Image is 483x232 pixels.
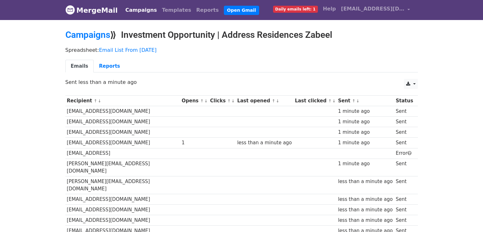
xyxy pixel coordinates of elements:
p: Spreadsheet: [65,47,418,53]
th: Clicks [209,96,236,106]
div: less than a minute ago [338,196,392,203]
td: Sent [394,159,414,176]
th: Last clicked [293,96,337,106]
img: MergeMail logo [65,5,75,15]
td: [EMAIL_ADDRESS][DOMAIN_NAME] [65,138,180,148]
div: 1 minute ago [338,108,392,115]
a: Email List From [DATE] [99,47,157,53]
div: less than a minute ago [338,217,392,224]
td: Sent [394,127,414,138]
th: Recipient [65,96,180,106]
a: ↓ [356,99,359,103]
a: ↓ [98,99,101,103]
td: Sent [394,106,414,117]
a: Help [320,3,339,15]
a: ↑ [328,99,332,103]
div: 1 minute ago [338,139,392,147]
div: less than a minute ago [338,206,392,214]
td: [PERSON_NAME][EMAIL_ADDRESS][DOMAIN_NAME] [65,159,180,176]
a: [EMAIL_ADDRESS][DOMAIN_NAME] [339,3,413,17]
h2: ⟫ Investment Opportunity | Address Residences Zabeel [65,30,418,40]
a: Reports [94,60,125,73]
p: Sent less than a minute ago [65,79,418,85]
div: 1 [182,139,207,147]
a: MergeMail [65,3,118,17]
div: less than a minute ago [338,178,392,185]
td: Sent [394,204,414,215]
div: less than a minute ago [237,139,292,147]
th: Status [394,96,414,106]
span: [EMAIL_ADDRESS][DOMAIN_NAME] [341,5,405,13]
a: ↓ [276,99,279,103]
a: ↑ [272,99,275,103]
td: Error [394,148,414,159]
a: ↑ [227,99,231,103]
a: ↓ [204,99,208,103]
td: [EMAIL_ADDRESS] [65,148,180,159]
a: Daily emails left: 1 [271,3,320,15]
td: [EMAIL_ADDRESS][DOMAIN_NAME] [65,204,180,215]
th: Sent [337,96,394,106]
td: Sent [394,138,414,148]
div: 1 minute ago [338,160,392,167]
th: Opens [180,96,209,106]
a: ↓ [231,99,235,103]
a: Campaigns [123,4,159,17]
div: 1 minute ago [338,129,392,136]
a: ↑ [352,99,356,103]
a: ↑ [94,99,97,103]
a: ↑ [200,99,204,103]
span: Daily emails left: 1 [273,6,318,13]
td: Sent [394,194,414,204]
a: Reports [194,4,221,17]
a: Emails [65,60,94,73]
td: [PERSON_NAME][EMAIL_ADDRESS][DOMAIN_NAME] [65,176,180,194]
a: Templates [159,4,194,17]
td: [EMAIL_ADDRESS][DOMAIN_NAME] [65,127,180,138]
td: Sent [394,215,414,226]
th: Last opened [236,96,293,106]
td: [EMAIL_ADDRESS][DOMAIN_NAME] [65,194,180,204]
div: 1 minute ago [338,118,392,126]
a: ↓ [332,99,336,103]
a: Campaigns [65,30,110,40]
td: [EMAIL_ADDRESS][DOMAIN_NAME] [65,106,180,117]
td: [EMAIL_ADDRESS][DOMAIN_NAME] [65,117,180,127]
td: [EMAIL_ADDRESS][DOMAIN_NAME] [65,215,180,226]
a: Open Gmail [224,6,259,15]
td: Sent [394,176,414,194]
td: Sent [394,117,414,127]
